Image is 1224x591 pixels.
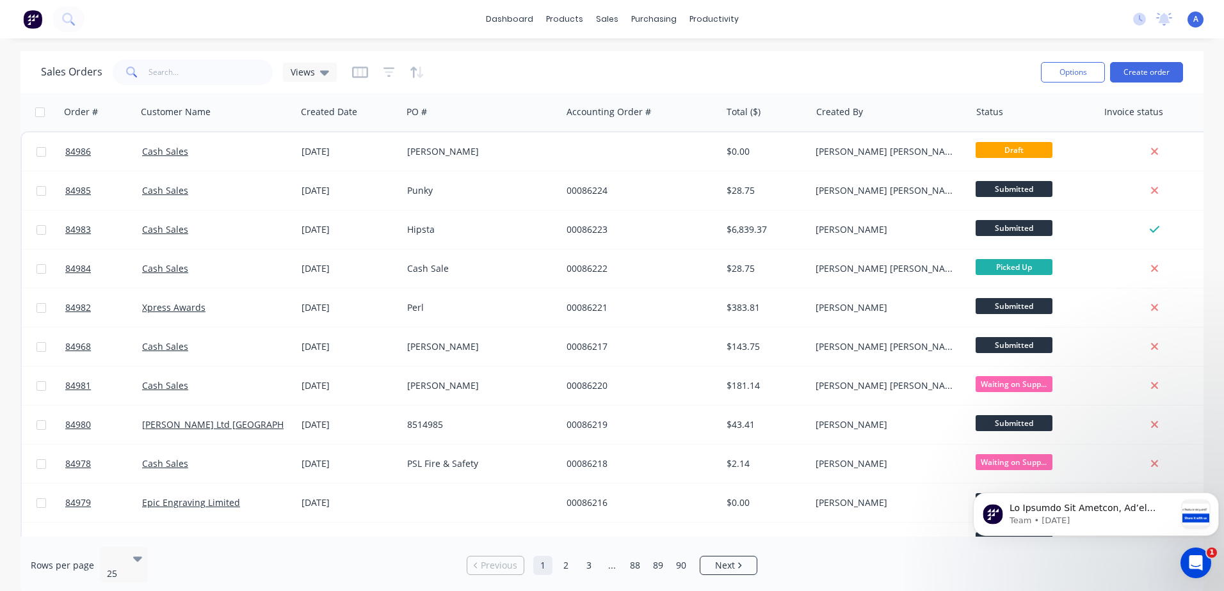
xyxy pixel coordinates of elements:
span: 84968 [65,340,91,353]
a: 84984 [65,249,142,288]
div: Customer Name [141,106,211,118]
div: Created Date [301,106,357,118]
a: Page 89 [648,556,668,575]
div: [PERSON_NAME] [PERSON_NAME] [816,379,958,392]
a: Page 88 [625,556,645,575]
div: 25 [107,567,122,580]
span: 84986 [65,145,91,158]
a: [PERSON_NAME] Ltd [GEOGRAPHIC_DATA] [142,418,321,430]
button: Create order [1110,62,1183,83]
a: Previous page [467,559,524,572]
div: [PERSON_NAME] [816,457,958,470]
span: 84977 [65,535,91,548]
a: Cash Sales [142,145,188,157]
div: [DATE] [302,262,397,275]
iframe: Intercom live chat [1180,548,1211,578]
span: Submitted [976,220,1052,236]
a: Cash Sales [142,379,188,391]
a: Page 1 is your current page [533,556,552,575]
div: [PERSON_NAME] [816,496,958,509]
div: $224.12 [727,535,801,548]
div: 00086215 [567,535,709,548]
button: Options [1041,62,1105,83]
a: Cash Sales [142,262,188,274]
ul: Pagination [462,556,762,575]
div: 00086223 [567,223,709,236]
div: sales [590,10,625,29]
div: [PERSON_NAME] [407,145,549,158]
div: [PERSON_NAME] [816,418,958,431]
a: Cash Sales [142,223,188,235]
iframe: Intercom notifications message [968,467,1224,556]
div: Punky [407,184,549,197]
a: Cash Sales [142,184,188,196]
span: Rows per page [31,559,94,572]
div: 00086224 [567,184,709,197]
h1: Sales Orders [41,66,102,78]
div: [PERSON_NAME] [407,535,549,548]
span: 84978 [65,457,91,470]
a: Jump forward [602,556,622,575]
div: $28.75 [727,184,801,197]
div: 00086220 [567,379,709,392]
a: 84986 [65,132,142,171]
span: 84980 [65,418,91,431]
div: [DATE] [302,496,397,509]
div: [PERSON_NAME] [407,379,549,392]
a: 84981 [65,366,142,405]
span: 84983 [65,223,91,236]
div: [DATE] [302,301,397,314]
span: Waiting on Supp... [976,376,1052,392]
div: Hipsta [407,223,549,236]
span: Previous [481,559,517,572]
div: Cash Sale [407,262,549,275]
a: Page 90 [672,556,691,575]
span: 1 [1207,548,1217,558]
div: $181.14 [727,379,801,392]
div: Invoice status [1104,106,1163,118]
div: [PERSON_NAME] [PERSON_NAME] [816,262,958,275]
div: productivity [683,10,745,29]
span: Submitted [976,298,1052,314]
div: $143.75 [727,340,801,353]
a: Page 3 [579,556,599,575]
a: Cash Sales [142,535,188,548]
div: [PERSON_NAME] [407,340,549,353]
span: A [1193,13,1198,25]
div: $383.81 [727,301,801,314]
a: Epic Engraving Limited [142,496,240,508]
div: 00086219 [567,418,709,431]
a: 84980 [65,406,142,444]
div: 00086216 [567,496,709,509]
a: 84968 [65,327,142,366]
div: Created By [816,106,863,118]
div: PSL Fire & Safety [407,457,549,470]
a: 84978 [65,445,142,483]
div: [DATE] [302,145,397,158]
div: $43.41 [727,418,801,431]
input: Search... [149,59,273,85]
div: [PERSON_NAME] [816,223,958,236]
a: 84977 [65,523,142,561]
div: [DATE] [302,340,397,353]
span: 84984 [65,262,91,275]
div: [PERSON_NAME] [PERSON_NAME] [816,184,958,197]
a: Page 2 [556,556,576,575]
span: Submitted [976,337,1052,353]
span: 84985 [65,184,91,197]
a: 84982 [65,288,142,327]
div: products [540,10,590,29]
span: Draft [976,142,1052,158]
div: Status [976,106,1003,118]
div: [DATE] [302,457,397,470]
a: Next page [700,559,757,572]
div: PO # [407,106,427,118]
a: Cash Sales [142,340,188,352]
span: 84982 [65,301,91,314]
div: Accounting Order # [567,106,651,118]
div: [DATE] [302,223,397,236]
span: Picked Up [976,259,1052,275]
div: [PERSON_NAME] [PERSON_NAME] [816,145,958,158]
